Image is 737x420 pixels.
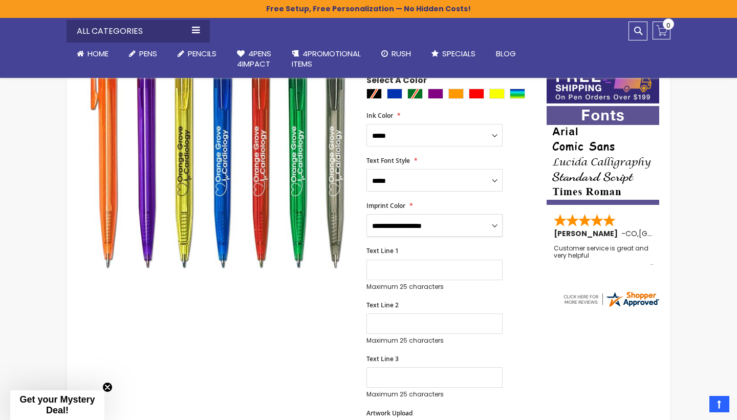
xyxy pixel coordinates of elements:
span: Pens [139,48,157,59]
div: Get your Mystery Deal!Close teaser [10,390,104,420]
a: Pens [119,43,167,65]
span: Imprint Color [366,201,405,210]
div: Orange [448,89,464,99]
img: Fiji Translucent Pen [87,4,353,270]
a: Home [67,43,119,65]
span: - , [621,228,714,239]
span: Text Line 3 [366,354,399,363]
img: Free shipping on orders over $199 [547,67,659,103]
span: [GEOGRAPHIC_DATA] [639,228,714,239]
span: 4Pens 4impact [237,48,271,69]
img: 4pens.com widget logo [562,290,660,308]
span: [PERSON_NAME] [554,228,621,239]
a: Top [709,396,729,412]
p: Maximum 25 characters [366,337,503,345]
div: Customer service is great and very helpful [554,245,653,267]
span: Artwork Upload [366,409,413,417]
span: Rush [392,48,411,59]
div: Yellow [489,89,505,99]
span: Pencils [188,48,216,59]
div: Blue [387,89,402,99]
img: font-personalization-examples [547,106,659,205]
span: Get your Mystery Deal! [19,394,95,415]
span: Home [88,48,109,59]
span: Text Font Style [366,156,410,165]
p: Maximum 25 characters [366,283,503,291]
a: 0 [653,22,670,39]
a: Blog [486,43,526,65]
span: Text Line 1 [366,246,399,255]
span: 4PROMOTIONAL ITEMS [292,48,361,69]
span: Select A Color [366,75,427,89]
span: 0 [666,20,670,30]
span: CO [625,228,637,239]
div: Assorted [510,89,525,99]
span: Ink Color [366,111,393,120]
div: All Categories [67,20,210,43]
p: Maximum 25 characters [366,390,503,398]
span: Specials [442,48,475,59]
a: Specials [421,43,486,65]
a: Pencils [167,43,227,65]
div: Red [469,89,484,99]
button: Close teaser [102,382,113,392]
a: Rush [371,43,421,65]
div: Purple [428,89,443,99]
span: Blog [496,48,516,59]
a: 4Pens4impact [227,43,281,76]
a: 4pens.com certificate URL [562,302,660,310]
a: 4PROMOTIONALITEMS [281,43,371,76]
span: Text Line 2 [366,301,399,309]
